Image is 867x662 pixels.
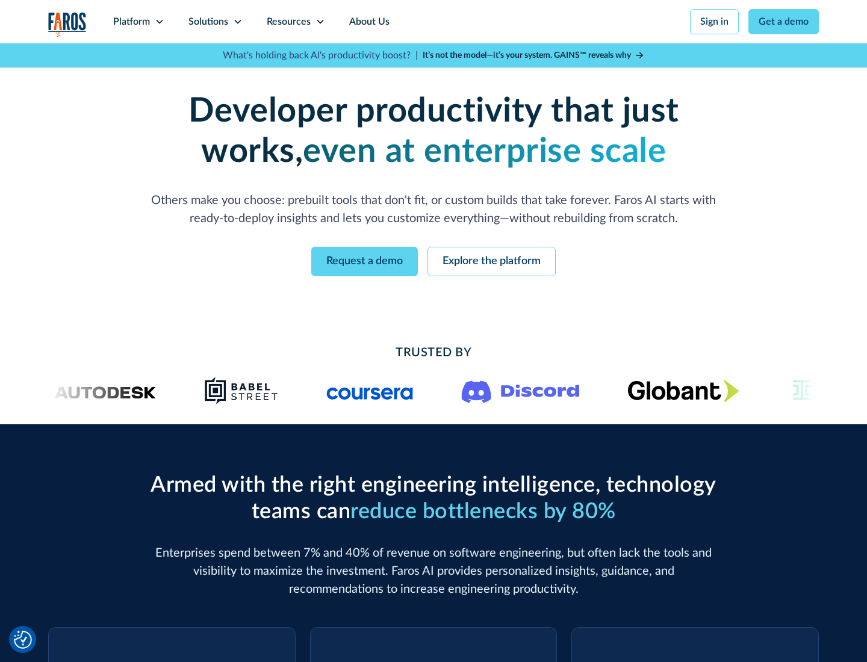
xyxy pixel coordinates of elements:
div: Solutions [188,14,228,29]
img: Revisit consent button [14,631,32,649]
img: Babel Street logo png [205,376,279,405]
a: Explore the platform [427,247,556,276]
strong: It’s not the model—it’s your system. GAINS™ reveals why [423,51,631,60]
img: Logo of the analytics and reporting company Faros. [48,12,87,37]
a: Sign in [690,9,739,34]
strong: even at enterprise scale [303,135,666,169]
img: Globant's logo [628,380,739,402]
img: Logo of the design software company Autodesk. [31,383,157,399]
p: What's holding back AI's productivity boost? | [223,48,418,63]
button: Cookie Settings [14,631,32,649]
img: Logo of the online learning platform Coursera. [327,381,414,400]
a: It’s not the model—it’s your system. GAINS™ reveals why [423,49,644,62]
h2: Armed with the right engineering intelligence, technology teams can [144,472,722,524]
a: Get a demo [748,9,819,34]
p: Others make you choose: prebuilt tools that don't fit, or custom builds that take forever. Faros ... [144,191,722,227]
span: reduce bottlenecks by 80% [350,501,616,522]
div: Resources [267,14,311,29]
h2: Trusted By [144,344,722,362]
strong: Developer productivity that just works, [188,94,679,169]
a: home [48,12,87,37]
div: Platform [113,14,150,29]
img: Logo of the communication platform Discord. [462,378,580,403]
a: Request a demo [311,247,418,276]
p: Enterprises spend between 7% and 40% of revenue on software engineering, but often lack the tools... [144,544,722,598]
